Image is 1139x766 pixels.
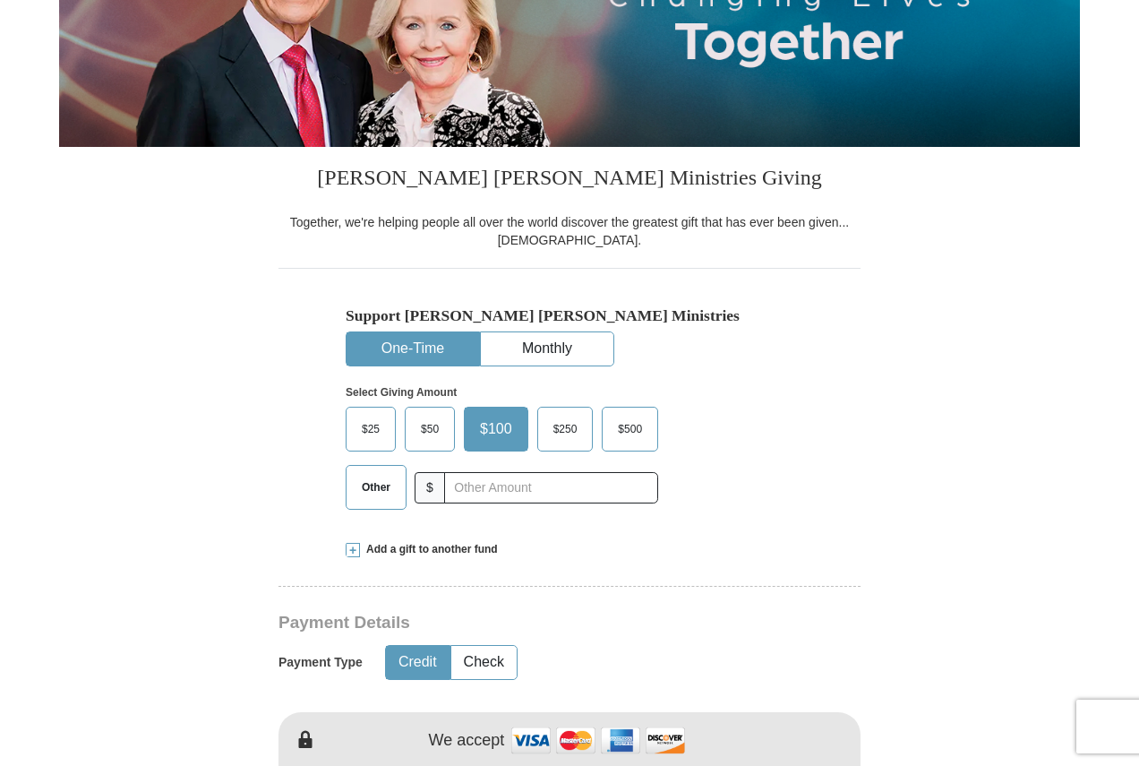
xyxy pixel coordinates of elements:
span: $ [415,472,445,503]
h3: [PERSON_NAME] [PERSON_NAME] Ministries Giving [278,147,861,213]
span: $250 [544,416,587,443]
h5: Support [PERSON_NAME] [PERSON_NAME] Ministries [346,306,793,325]
button: Check [451,646,517,679]
input: Other Amount [444,472,658,503]
span: $50 [412,416,448,443]
button: Monthly [481,332,613,366]
h5: Payment Type [278,655,363,670]
span: $100 [471,416,521,443]
span: Add a gift to another fund [360,542,498,557]
h4: We accept [429,731,505,751]
h3: Payment Details [278,613,735,633]
div: Together, we're helping people all over the world discover the greatest gift that has ever been g... [278,213,861,249]
img: credit cards accepted [509,721,688,760]
span: Other [353,474,399,501]
button: One-Time [347,332,479,366]
strong: Select Giving Amount [346,386,457,399]
button: Credit [386,646,450,679]
span: $500 [609,416,651,443]
span: $25 [353,416,389,443]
